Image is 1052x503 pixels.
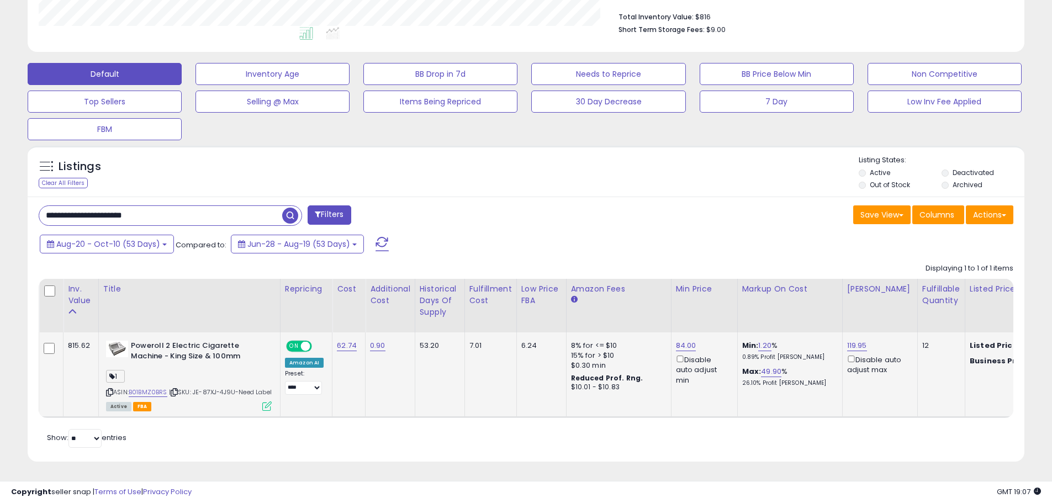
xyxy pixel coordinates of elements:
button: 7 Day [700,91,854,113]
div: Fulfillment Cost [469,283,512,306]
div: Disable auto adjust min [676,353,729,385]
button: Needs to Reprice [531,63,685,85]
b: Total Inventory Value: [618,12,694,22]
div: [PERSON_NAME] [847,283,913,295]
div: Disable auto adjust max [847,353,909,375]
p: 0.89% Profit [PERSON_NAME] [742,353,834,361]
div: 815.62 [68,341,90,351]
b: Reduced Prof. Rng. [571,373,643,383]
b: Business Price: [970,356,1030,366]
div: $0.30 min [571,361,663,370]
button: 30 Day Decrease [531,91,685,113]
button: BB Drop in 7d [363,63,517,85]
div: Clear All Filters [39,178,88,188]
div: Historical Days Of Supply [420,283,460,318]
button: Filters [308,205,351,225]
span: Show: entries [47,432,126,443]
button: Selling @ Max [195,91,350,113]
span: OFF [310,342,328,351]
strong: Copyright [11,486,51,497]
span: 1 [106,370,125,383]
li: $816 [618,9,1005,23]
div: Displaying 1 to 1 of 1 items [926,263,1013,274]
label: Active [870,168,890,177]
button: Items Being Repriced [363,91,517,113]
button: Inventory Age [195,63,350,85]
a: 1.20 [758,340,771,351]
div: 12 [922,341,956,351]
label: Deactivated [953,168,994,177]
div: Preset: [285,370,324,395]
button: Columns [912,205,964,224]
div: % [742,367,834,387]
button: Default [28,63,182,85]
a: Privacy Policy [143,486,192,497]
p: 26.10% Profit [PERSON_NAME] [742,379,834,387]
a: 84.00 [676,340,696,351]
img: 31MD251KrvL._SL40_.jpg [106,341,128,357]
span: FBA [133,402,152,411]
b: Max: [742,366,762,377]
b: Listed Price: [970,340,1020,351]
a: 119.95 [847,340,867,351]
b: Short Term Storage Fees: [618,25,705,34]
div: 15% for > $10 [571,351,663,361]
span: 2025-10-10 19:07 GMT [997,486,1041,497]
a: Terms of Use [94,486,141,497]
button: Save View [853,205,911,224]
div: Cost [337,283,361,295]
div: seller snap | | [11,487,192,497]
button: Actions [966,205,1013,224]
a: B01BMZ0BRS [129,388,167,397]
a: 62.74 [337,340,357,351]
div: % [742,341,834,361]
button: Aug-20 - Oct-10 (53 Days) [40,235,174,253]
div: 8% for <= $10 [571,341,663,351]
span: ON [287,342,301,351]
h5: Listings [59,159,101,174]
th: The percentage added to the cost of goods (COGS) that forms the calculator for Min & Max prices. [737,279,842,332]
span: All listings currently available for purchase on Amazon [106,402,131,411]
div: Inv. value [68,283,94,306]
b: Min: [742,340,759,351]
div: $10.01 - $10.83 [571,383,663,392]
span: Aug-20 - Oct-10 (53 Days) [56,239,160,250]
a: 49.90 [761,366,781,377]
div: Low Price FBA [521,283,562,306]
div: Amazon Fees [571,283,667,295]
a: 0.90 [370,340,385,351]
div: 6.24 [521,341,558,351]
div: ASIN: [106,341,272,410]
button: Non Competitive [868,63,1022,85]
b: Poweroll 2 Electric Cigarette Machine - King Size & 100mm [131,341,265,364]
span: Jun-28 - Aug-19 (53 Days) [247,239,350,250]
span: Columns [919,209,954,220]
div: 7.01 [469,341,508,351]
button: Top Sellers [28,91,182,113]
div: Min Price [676,283,733,295]
label: Archived [953,180,982,189]
p: Listing States: [859,155,1024,166]
div: 53.20 [420,341,456,351]
div: Amazon AI [285,358,324,368]
label: Out of Stock [870,180,910,189]
span: | SKU: JE-87XJ-4J9U-Need Label [169,388,272,396]
span: Compared to: [176,240,226,250]
div: Title [103,283,276,295]
button: Low Inv Fee Applied [868,91,1022,113]
small: Amazon Fees. [571,295,578,305]
div: Markup on Cost [742,283,838,295]
button: FBM [28,118,182,140]
button: Jun-28 - Aug-19 (53 Days) [231,235,364,253]
span: $9.00 [706,24,726,35]
div: Additional Cost [370,283,410,306]
div: Repricing [285,283,327,295]
button: BB Price Below Min [700,63,854,85]
div: Fulfillable Quantity [922,283,960,306]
